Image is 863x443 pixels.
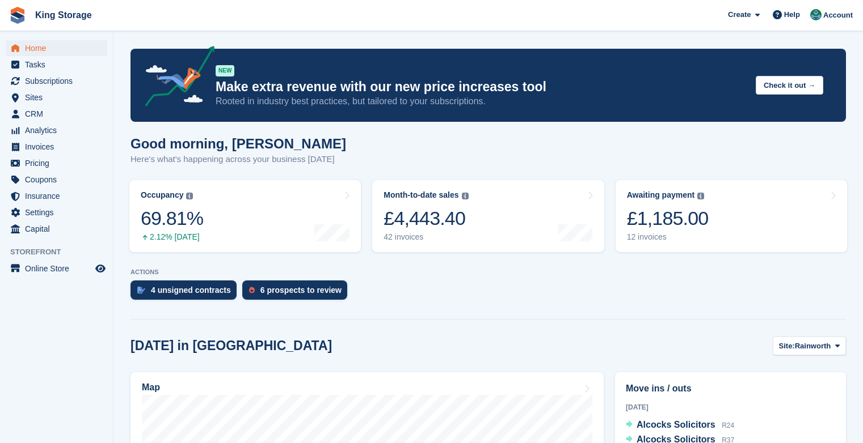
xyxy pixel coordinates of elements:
div: Month-to-date sales [384,190,458,200]
a: menu [6,90,107,105]
div: 12 invoices [627,232,709,242]
span: Create [728,9,751,20]
span: Site: [779,340,795,352]
h2: Move ins / outs [626,382,835,395]
a: menu [6,122,107,138]
img: John King [810,9,822,20]
p: Here's what's happening across your business [DATE] [130,153,346,166]
button: Check it out → [756,76,823,95]
img: price-adjustments-announcement-icon-8257ccfd72463d97f412b2fc003d46551f7dbcb40ab6d574587a9cd5c0d94... [136,46,215,110]
span: Tasks [25,57,93,73]
span: Account [823,10,853,21]
img: stora-icon-8386f47178a22dfd0bd8f6a31ec36ba5ce8667c1dd55bd0f319d3a0aa187defe.svg [9,7,26,24]
a: Preview store [94,262,107,275]
span: Analytics [25,122,93,138]
span: R24 [722,421,734,429]
img: contract_signature_icon-13c848040528278c33f63329250d36e43548de30e8caae1d1a13099fd9432cc5.svg [137,287,145,293]
span: Subscriptions [25,73,93,89]
div: 4 unsigned contracts [151,286,231,295]
img: prospect-51fa495bee0391a8d652442698ab0144808aea92771e9ea1ae160a38d050c398.svg [249,287,255,293]
a: Awaiting payment £1,185.00 12 invoices [616,180,847,252]
span: Rainworth [795,340,831,352]
a: Occupancy 69.81% 2.12% [DATE] [129,180,361,252]
img: icon-info-grey-7440780725fd019a000dd9b08b2336e03edf1995a4989e88bcd33f0948082b44.svg [462,193,469,199]
div: NEW [216,65,234,76]
span: Home [25,40,93,56]
div: 69.81% [141,207,203,230]
div: Awaiting payment [627,190,695,200]
p: ACTIONS [130,269,846,276]
a: menu [6,261,107,276]
div: £4,443.40 [384,207,468,230]
a: Alcocks Solicitors R24 [626,418,734,433]
a: 4 unsigned contracts [130,280,242,305]
a: King Storage [31,6,96,24]
span: Sites [25,90,93,105]
span: Insurance [25,188,93,204]
a: menu [6,106,107,122]
span: Online Store [25,261,93,276]
div: [DATE] [626,402,835,412]
img: icon-info-grey-7440780725fd019a000dd9b08b2336e03edf1995a4989e88bcd33f0948082b44.svg [186,193,193,199]
a: menu [6,40,107,56]
div: Occupancy [141,190,183,200]
a: menu [6,155,107,171]
p: Rooted in industry best practices, but tailored to your subscriptions. [216,95,747,108]
span: Coupons [25,172,93,188]
a: menu [6,73,107,89]
img: icon-info-grey-7440780725fd019a000dd9b08b2336e03edf1995a4989e88bcd33f0948082b44.svg [697,193,704,199]
a: menu [6,139,107,155]
span: CRM [25,106,93,122]
h1: Good morning, [PERSON_NAME] [130,136,346,151]
a: menu [6,188,107,204]
h2: [DATE] in [GEOGRAPHIC_DATA] [130,338,332,353]
span: Storefront [10,246,113,258]
span: Invoices [25,139,93,155]
h2: Map [142,382,160,393]
a: menu [6,172,107,188]
span: Capital [25,221,93,237]
p: Make extra revenue with our new price increases tool [216,79,747,95]
a: 6 prospects to review [242,280,353,305]
span: Pricing [25,155,93,171]
a: Month-to-date sales £4,443.40 42 invoices [372,180,604,252]
div: 6 prospects to review [260,286,342,295]
div: 42 invoices [384,232,468,242]
a: menu [6,57,107,73]
div: 2.12% [DATE] [141,232,203,242]
div: £1,185.00 [627,207,709,230]
button: Site: Rainworth [773,336,846,355]
span: Help [784,9,800,20]
span: Alcocks Solicitors [637,420,715,429]
span: Settings [25,205,93,220]
a: menu [6,205,107,220]
a: menu [6,221,107,237]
